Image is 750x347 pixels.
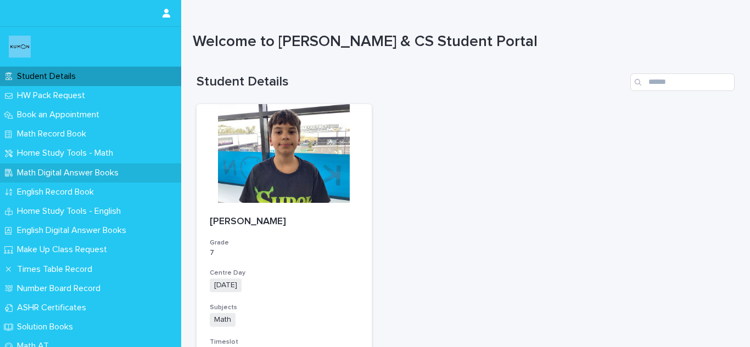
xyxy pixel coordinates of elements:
[13,322,82,332] p: Solution Books
[210,238,359,247] h3: Grade
[197,74,626,90] h1: Student Details
[13,264,101,275] p: Times Table Record
[210,278,242,292] span: [DATE]
[193,33,731,52] h1: Welcome to [PERSON_NAME] & CS Student Portal
[13,187,103,197] p: English Record Book
[13,206,130,217] p: Home Study Tools - English
[210,248,359,258] p: 7
[210,303,359,312] h3: Subjects
[13,303,95,313] p: ASHR Certificates
[13,225,135,236] p: English Digital Answer Books
[13,110,108,120] p: Book an Appointment
[9,36,31,58] img: o6XkwfS7S2qhyeB9lxyF
[13,283,109,294] p: Number Board Record
[210,338,359,346] h3: Timeslot
[210,216,359,228] p: [PERSON_NAME]
[13,71,85,82] p: Student Details
[210,313,236,327] span: Math
[13,129,95,139] p: Math Record Book
[630,73,735,91] input: Search
[13,168,127,178] p: Math Digital Answer Books
[13,148,122,158] p: Home Study Tools - Math
[210,269,359,277] h3: Centre Day
[13,244,116,255] p: Make Up Class Request
[13,90,94,101] p: HW Pack Request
